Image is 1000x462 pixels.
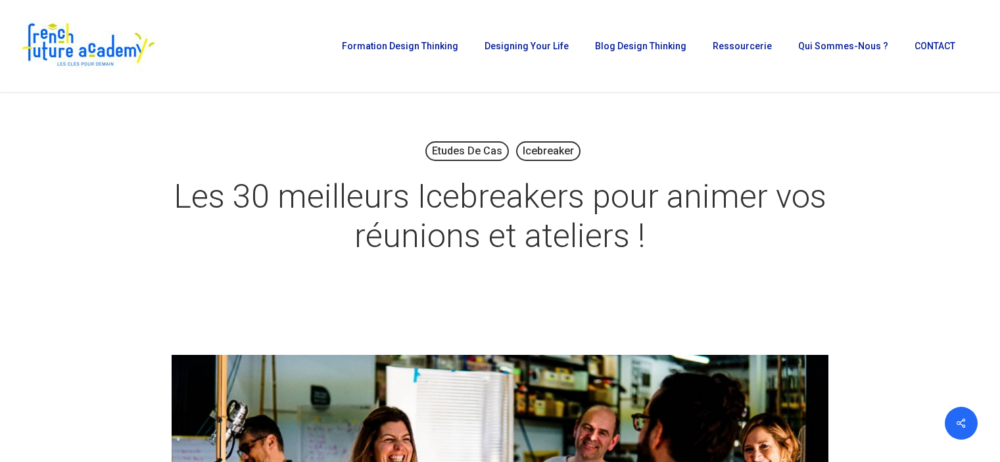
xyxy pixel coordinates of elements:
img: French Future Academy [18,20,157,72]
span: CONTACT [915,41,955,51]
span: Blog Design Thinking [595,41,686,51]
a: CONTACT [908,41,962,51]
a: Qui sommes-nous ? [792,41,895,51]
a: Formation Design Thinking [335,41,465,51]
a: Ressourcerie [706,41,778,51]
span: Designing Your Life [485,41,569,51]
a: Blog Design Thinking [588,41,693,51]
a: Icebreaker [516,141,581,161]
a: Designing Your Life [478,41,575,51]
span: Ressourcerie [713,41,772,51]
span: Qui sommes-nous ? [798,41,888,51]
a: Etudes de cas [425,141,509,161]
h1: Les 30 meilleurs Icebreakers pour animer vos réunions et ateliers ! [172,164,829,269]
span: Formation Design Thinking [342,41,458,51]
